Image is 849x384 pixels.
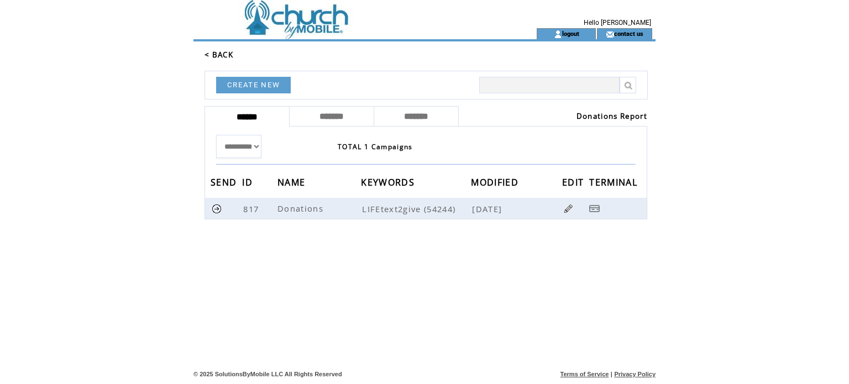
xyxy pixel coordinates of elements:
[471,178,521,185] a: MODIFIED
[216,77,291,93] a: CREATE NEW
[277,203,326,214] span: Donations
[205,50,233,60] a: < BACK
[584,19,651,27] span: Hello [PERSON_NAME]
[211,173,239,194] span: SEND
[560,371,609,377] a: Terms of Service
[277,178,308,185] a: NAME
[243,203,261,214] span: 817
[606,30,614,39] img: contact_us_icon.gif
[611,371,612,377] span: |
[562,173,586,194] span: EDIT
[589,173,640,194] span: TERMINAL
[338,142,413,151] span: TOTAL 1 Campaigns
[277,173,308,194] span: NAME
[472,203,505,214] span: [DATE]
[614,371,656,377] a: Privacy Policy
[361,178,417,185] a: KEYWORDS
[362,203,470,214] span: LIFEtext2give (54244)
[471,173,521,194] span: MODIFIED
[193,371,342,377] span: © 2025 SolutionsByMobile LLC All Rights Reserved
[361,173,417,194] span: KEYWORDS
[554,30,562,39] img: account_icon.gif
[577,111,647,121] a: Donations Report
[242,173,255,194] span: ID
[614,30,643,37] a: contact us
[242,178,255,185] a: ID
[562,30,579,37] a: logout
